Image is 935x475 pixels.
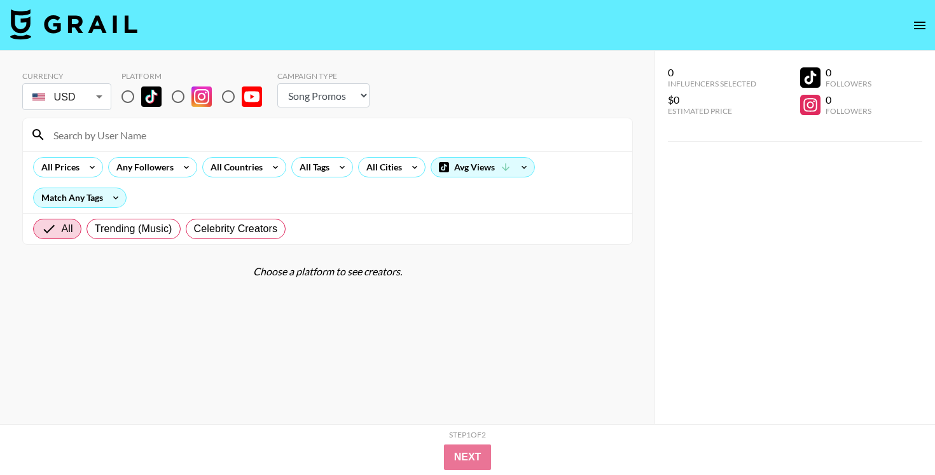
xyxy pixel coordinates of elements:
span: Celebrity Creators [194,221,278,237]
div: 0 [826,66,871,79]
button: Next [444,444,492,470]
input: Search by User Name [46,125,625,145]
img: YouTube [242,86,262,107]
span: Trending (Music) [95,221,172,237]
div: Step 1 of 2 [449,430,486,439]
div: Choose a platform to see creators. [22,265,633,278]
button: open drawer [907,13,932,38]
div: 0 [668,66,756,79]
span: All [62,221,73,237]
div: All Countries [203,158,265,177]
div: Estimated Price [668,106,756,116]
div: All Cities [359,158,405,177]
div: Avg Views [431,158,534,177]
div: $0 [668,93,756,106]
div: Followers [826,106,871,116]
div: All Tags [292,158,332,177]
div: 0 [826,93,871,106]
div: USD [25,86,109,108]
img: TikTok [141,86,162,107]
div: Followers [826,79,871,88]
div: Currency [22,71,111,81]
img: Instagram [191,86,212,107]
div: Match Any Tags [34,188,126,207]
div: Any Followers [109,158,176,177]
div: Influencers Selected [668,79,756,88]
div: Campaign Type [277,71,370,81]
img: Grail Talent [10,9,137,39]
div: Platform [121,71,272,81]
div: All Prices [34,158,82,177]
